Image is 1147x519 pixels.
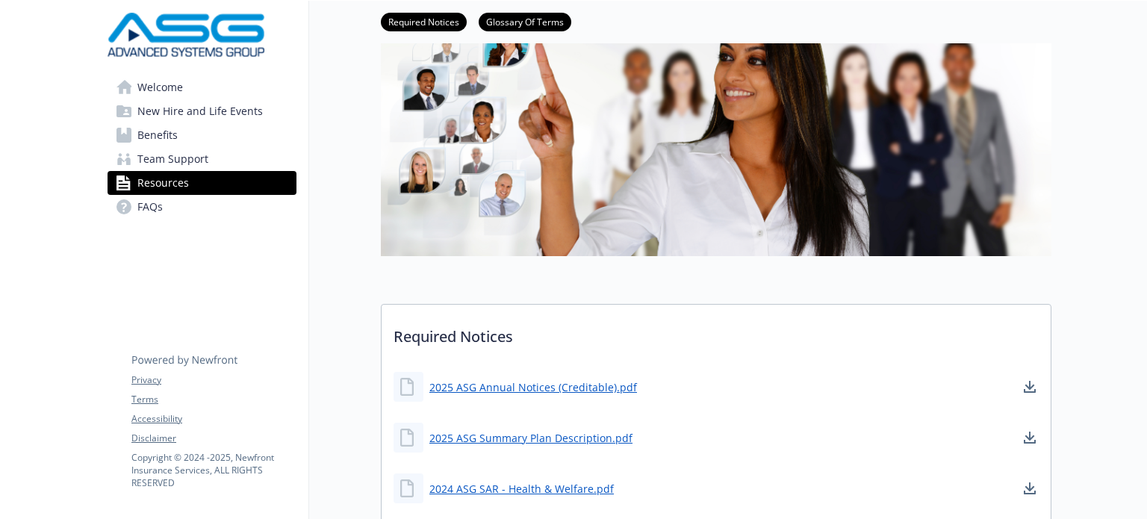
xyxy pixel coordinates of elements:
a: Resources [108,171,296,195]
a: Terms [131,393,296,406]
span: Benefits [137,123,178,147]
a: Glossary Of Terms [479,14,571,28]
a: 2025 ASG Annual Notices (Creditable).pdf [429,379,637,395]
p: Required Notices [382,305,1051,360]
a: Benefits [108,123,296,147]
a: Disclaimer [131,432,296,445]
span: Welcome [137,75,183,99]
span: New Hire and Life Events [137,99,263,123]
a: download document [1021,429,1039,447]
a: download document [1021,378,1039,396]
a: Team Support [108,147,296,171]
span: FAQs [137,195,163,219]
a: Accessibility [131,412,296,426]
a: New Hire and Life Events [108,99,296,123]
a: download document [1021,479,1039,497]
span: Resources [137,171,189,195]
a: Privacy [131,373,296,387]
a: 2025 ASG Summary Plan Description.pdf [429,430,632,446]
a: 2024 ASG SAR - Health & Welfare.pdf [429,481,614,497]
p: Copyright © 2024 - 2025 , Newfront Insurance Services, ALL RIGHTS RESERVED [131,451,296,489]
a: Welcome [108,75,296,99]
a: Required Notices [381,14,467,28]
a: FAQs [108,195,296,219]
span: Team Support [137,147,208,171]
